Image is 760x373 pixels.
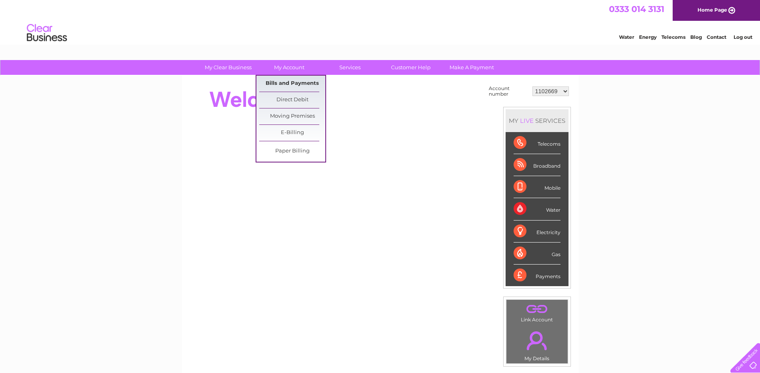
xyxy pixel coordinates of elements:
[661,34,685,40] a: Telecoms
[259,92,325,108] a: Direct Debit
[734,34,752,40] a: Log out
[256,60,322,75] a: My Account
[707,34,726,40] a: Contact
[506,299,568,325] td: Link Account
[518,117,535,124] div: LIVE
[508,327,566,355] a: .
[259,143,325,159] a: Paper Billing
[619,34,634,40] a: Water
[514,154,560,176] div: Broadband
[317,60,383,75] a: Services
[514,176,560,198] div: Mobile
[609,4,664,14] a: 0333 014 3131
[690,34,702,40] a: Blog
[514,265,560,286] div: Payments
[26,21,67,45] img: logo.png
[639,34,657,40] a: Energy
[508,302,566,316] a: .
[195,60,261,75] a: My Clear Business
[487,84,530,99] td: Account number
[506,325,568,364] td: My Details
[191,4,570,39] div: Clear Business is a trading name of Verastar Limited (registered in [GEOGRAPHIC_DATA] No. 3667643...
[514,243,560,265] div: Gas
[259,125,325,141] a: E-Billing
[506,109,568,132] div: MY SERVICES
[439,60,505,75] a: Make A Payment
[259,76,325,92] a: Bills and Payments
[514,221,560,243] div: Electricity
[378,60,444,75] a: Customer Help
[514,132,560,154] div: Telecoms
[259,108,325,124] a: Moving Premises
[514,198,560,220] div: Water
